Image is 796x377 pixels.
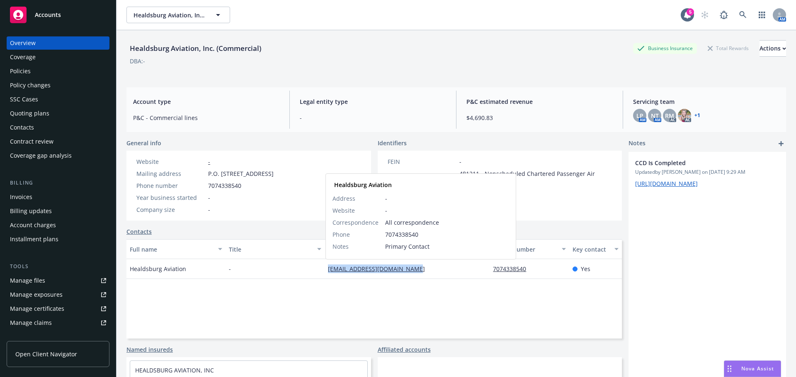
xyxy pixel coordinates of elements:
[10,79,51,92] div: Policy changes
[136,181,205,190] div: Phone number
[7,107,109,120] a: Quoting plans
[332,242,349,251] span: Notes
[133,11,205,19] span: Healdsburg Aviation, Inc. (Commercial)
[229,245,312,254] div: Title
[133,97,279,106] span: Account type
[300,113,446,122] span: -
[7,179,109,187] div: Billing
[332,206,355,215] span: Website
[385,218,509,227] span: All correspondence
[130,245,213,254] div: Full name
[10,274,45,287] div: Manage files
[687,8,694,16] div: 5
[15,350,77,358] span: Open Client Navigator
[208,158,210,166] a: -
[126,239,226,259] button: Full name
[136,205,205,214] div: Company size
[741,365,774,372] span: Nova Assist
[10,135,53,148] div: Contract review
[332,218,379,227] span: Correspondence
[629,152,786,195] div: CCD Is CompletedUpdatedby [PERSON_NAME] on [DATE] 9:29 AM[URL][DOMAIN_NAME]
[573,245,609,254] div: Key contact
[10,190,32,204] div: Invoices
[466,97,613,106] span: P&C estimated revenue
[760,41,786,56] div: Actions
[208,193,210,202] span: -
[385,230,509,239] span: 7074338540
[633,97,779,106] span: Servicing team
[696,7,713,23] a: Start snowing
[10,316,52,329] div: Manage claims
[754,7,770,23] a: Switch app
[7,302,109,315] a: Manage certificates
[7,262,109,271] div: Tools
[126,7,230,23] button: Healdsburg Aviation, Inc. (Commercial)
[10,93,38,106] div: SSC Cases
[7,204,109,218] a: Billing updates
[136,193,205,202] div: Year business started
[459,169,612,187] span: 481211 - Nonscheduled Chartered Passenger Air Transportation
[325,239,490,259] button: Email
[490,239,569,259] button: Phone number
[635,180,698,187] a: [URL][DOMAIN_NAME]
[385,242,509,251] span: Primary Contact
[724,360,781,377] button: Nova Assist
[633,43,697,53] div: Business Insurance
[760,40,786,57] button: Actions
[328,265,432,273] a: [EMAIL_ADDRESS][DOMAIN_NAME]
[10,149,72,162] div: Coverage gap analysis
[10,36,36,50] div: Overview
[7,65,109,78] a: Policies
[7,121,109,134] a: Contacts
[7,233,109,246] a: Installment plans
[133,113,279,122] span: P&C - Commercial lines
[136,169,205,178] div: Mailing address
[208,205,210,214] span: -
[665,111,674,120] span: RM
[10,121,34,134] div: Contacts
[226,239,325,259] button: Title
[208,181,241,190] span: 7074338540
[635,158,758,167] span: CCD Is Completed
[130,264,186,273] span: Healdsburg Aviation
[10,330,49,343] div: Manage BORs
[635,168,779,176] span: Updated by [PERSON_NAME] on [DATE] 9:29 AM
[126,227,152,236] a: Contacts
[7,50,109,64] a: Coverage
[10,233,58,246] div: Installment plans
[388,157,456,166] div: FEIN
[126,345,173,354] a: Named insureds
[10,50,36,64] div: Coverage
[332,194,355,203] span: Address
[716,7,732,23] a: Report a Bug
[130,57,145,65] div: DBA: -
[735,7,751,23] a: Search
[629,139,646,149] span: Notes
[651,111,659,120] span: NT
[459,157,461,166] span: -
[7,79,109,92] a: Policy changes
[334,181,392,189] strong: Healdsburg Aviation
[229,264,231,273] span: -
[378,139,407,147] span: Identifiers
[776,139,786,149] a: add
[7,190,109,204] a: Invoices
[7,274,109,287] a: Manage files
[7,330,109,343] a: Manage BORs
[7,219,109,232] a: Account charges
[10,107,49,120] div: Quoting plans
[7,135,109,148] a: Contract review
[704,43,753,53] div: Total Rewards
[10,288,63,301] div: Manage exposures
[135,366,214,374] a: HEALDSBURG AVIATION, INC
[7,288,109,301] a: Manage exposures
[7,3,109,26] a: Accounts
[10,204,52,218] div: Billing updates
[724,361,735,377] div: Drag to move
[300,97,446,106] span: Legal entity type
[7,36,109,50] a: Overview
[385,206,509,215] span: -
[208,169,274,178] span: P.O. [STREET_ADDRESS]
[136,157,205,166] div: Website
